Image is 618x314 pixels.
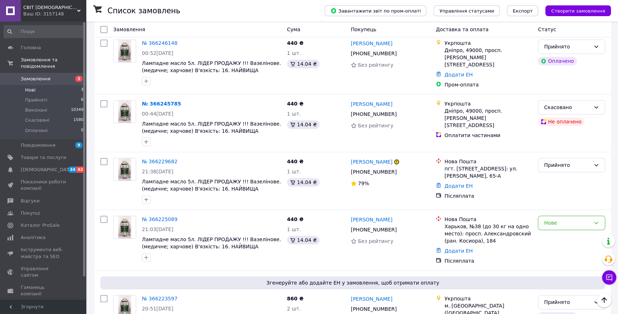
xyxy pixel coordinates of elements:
span: Скасовані [25,117,49,123]
span: 79% [358,181,369,186]
div: Укрпошта [444,295,532,302]
div: Післяплата [444,257,532,264]
span: Створити замовлення [551,8,605,14]
span: Без рейтингу [358,62,393,68]
span: 10349 [71,107,83,113]
button: Управління статусами [433,5,500,16]
div: [PHONE_NUMBER] [349,48,398,58]
a: [PERSON_NAME] [351,216,392,223]
span: Повідомлення [21,142,56,149]
span: Без рейтингу [358,123,393,128]
img: Фото товару [118,216,131,238]
span: 9 [75,142,82,148]
div: Скасовано [544,103,590,111]
div: Ваш ID: 3157148 [23,11,86,17]
span: 1580 [73,117,83,123]
span: 21:38[DATE] [142,169,173,174]
a: Лампадне масло 5л. ЛІДЕР ПРОДАЖУ !!! Вазелінове. (медичне; харчове) В'язкість: 16. НАЙВИЩА ЯКІСТЬ!!! [142,179,281,199]
a: Фото товару [113,216,136,239]
span: Аналітика [21,234,45,241]
span: Прийняті [25,97,47,103]
span: Гаманець компанії [21,284,66,297]
div: Дніпро, 49000, просп. [PERSON_NAME][STREET_ADDRESS] [444,107,532,129]
div: Післяплата [444,192,532,200]
input: Пошук [4,25,84,38]
div: 14.04 ₴ [287,60,320,68]
span: 1 шт. [287,226,301,232]
div: Укрпошта [444,39,532,47]
span: Без рейтингу [358,238,393,244]
span: 21:03[DATE] [142,226,173,232]
span: Виконані [25,107,47,113]
span: 440 ₴ [287,216,303,222]
span: Управління статусами [439,8,494,14]
a: № 366246148 [142,40,177,46]
a: Лампадне масло 5л. ЛІДЕР ПРОДАЖУ !!! Вазелінове. (медичне; харчове) В'язкість: 16. НАЙВИЩА ЯКІСТЬ!!! [142,236,281,257]
span: Експорт [513,8,533,14]
a: № 366223597 [142,296,177,301]
div: Оплатити частинами [444,132,532,139]
img: Фото товару [118,158,131,181]
span: 0 [81,127,83,134]
div: Нова Пошта [444,216,532,223]
div: [PHONE_NUMBER] [349,304,398,314]
button: Чат з покупцем [602,270,616,285]
span: 00:52[DATE] [142,50,173,56]
span: Статус [538,27,556,32]
span: Відгуки [21,198,39,204]
button: Створити замовлення [545,5,611,16]
span: 00:44[DATE] [142,111,173,117]
div: [PHONE_NUMBER] [349,167,398,177]
div: Нове [544,219,590,227]
span: Замовлення [113,27,145,32]
span: Оплачені [25,127,48,134]
span: 3 [81,87,83,93]
button: Наверх [597,292,612,308]
span: 1 шт. [287,111,301,117]
div: Дніпро, 49000, просп. [PERSON_NAME][STREET_ADDRESS] [444,47,532,68]
a: № 366245785 [142,101,181,107]
span: 42 [76,167,85,173]
span: Нові [25,87,35,93]
a: [PERSON_NAME] [351,158,392,165]
a: Додати ЕН [444,183,473,189]
span: Показники роботи компанії [21,179,66,192]
span: Доставка та оплата [436,27,488,32]
a: Додати ЕН [444,72,473,78]
img: Фото товару [118,100,131,123]
span: 20:51[DATE] [142,306,173,311]
a: Фото товару [113,158,136,181]
a: Лампадне масло 5л. ЛІДЕР ПРОДАЖУ !!! Вазелінове. (медичне; харчове) В'язкість: 16. НАЙВИЩА ЯКІСТЬ!!! [142,121,281,141]
div: 14.04 ₴ [287,120,320,129]
div: Пром-оплата [444,81,532,88]
a: Створити замовлення [538,8,611,13]
a: № 366229682 [142,159,177,164]
span: 3 [75,76,82,82]
img: Фото товару [118,40,131,62]
button: Експорт [507,5,538,16]
span: Управління сайтом [21,266,66,278]
a: Фото товару [113,39,136,62]
span: 34 [68,167,76,173]
button: Завантажити звіт по пром-оплаті [325,5,426,16]
a: [PERSON_NAME] [351,40,392,47]
div: 14.04 ₴ [287,236,320,244]
div: Прийнято [544,43,590,51]
span: [DEMOGRAPHIC_DATA] [21,167,74,173]
div: Прийнято [544,161,590,169]
span: 6 [81,97,83,103]
span: 440 ₴ [287,159,303,164]
div: Прийнято [544,298,590,306]
div: 14.04 ₴ [287,178,320,187]
span: 2 шт. [287,306,301,311]
span: Покупець [351,27,376,32]
div: Оплачено [538,57,576,65]
span: Завантажити звіт по пром-оплаті [330,8,421,14]
span: Cума [287,27,300,32]
a: Лампадне масло 5л. ЛІДЕР ПРОДАЖУ !!! Вазелінове. (медичне; харчове) В'язкість: 16. НАЙВИЩА ЯКІСТЬ!!! [142,60,281,80]
span: Товари та послуги [21,154,66,161]
div: [PHONE_NUMBER] [349,225,398,235]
